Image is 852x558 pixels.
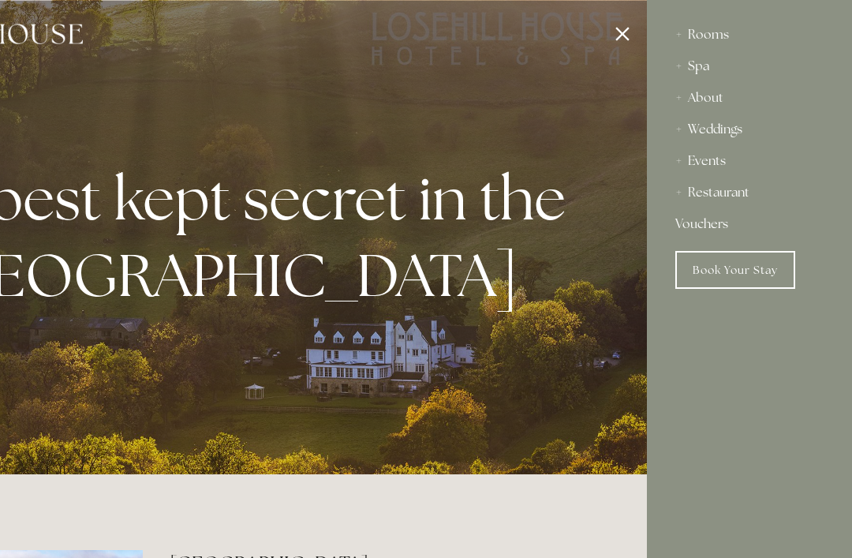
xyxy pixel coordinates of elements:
[675,19,824,51] div: Rooms
[675,177,824,208] div: Restaurant
[675,145,824,177] div: Events
[675,51,824,82] div: Spa
[675,208,824,240] a: Vouchers
[675,82,824,114] div: About
[675,114,824,145] div: Weddings
[675,251,795,289] a: Book Your Stay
